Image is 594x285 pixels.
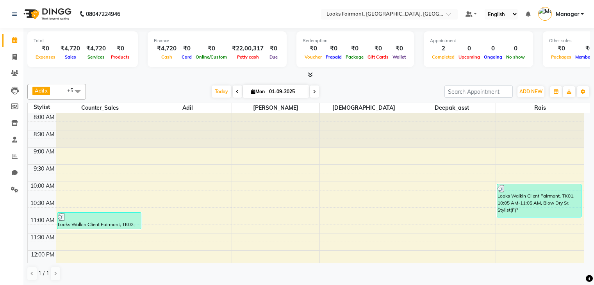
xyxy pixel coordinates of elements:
[34,44,57,53] div: ₹0
[303,37,408,44] div: Redemption
[38,269,49,278] span: 1 / 1
[457,54,482,60] span: Upcoming
[517,86,544,97] button: ADD NEW
[29,233,56,242] div: 11:30 AM
[538,7,552,21] img: Manager
[83,44,109,53] div: ₹4,720
[504,54,527,60] span: No show
[20,3,73,25] img: logo
[444,85,513,98] input: Search Appointment
[194,44,229,53] div: ₹0
[556,10,579,18] span: Manager
[267,44,280,53] div: ₹0
[29,216,56,224] div: 11:00 AM
[35,87,44,94] span: Adil
[320,103,407,113] span: [DEMOGRAPHIC_DATA]
[391,54,408,60] span: Wallet
[57,44,83,53] div: ₹4,720
[86,54,107,60] span: Services
[194,54,229,60] span: Online/Custom
[303,54,324,60] span: Voucher
[366,44,391,53] div: ₹0
[324,44,344,53] div: ₹0
[482,44,504,53] div: 0
[549,54,573,60] span: Packages
[497,184,581,217] div: Looks Walkin Client Fairmont, TK01, 10:05 AM-11:05 AM, Blow Dry Sr. Stylist(F)*
[34,54,57,60] span: Expenses
[229,44,267,53] div: ₹22,00,317
[324,54,344,60] span: Prepaid
[496,103,584,113] span: Rais
[457,44,482,53] div: 0
[519,89,542,94] span: ADD NEW
[34,37,132,44] div: Total
[154,37,280,44] div: Finance
[549,44,573,53] div: ₹0
[232,103,319,113] span: [PERSON_NAME]
[32,165,56,173] div: 9:30 AM
[109,54,132,60] span: Products
[32,130,56,139] div: 8:30 AM
[408,103,496,113] span: Deepak_asst
[303,44,324,53] div: ₹0
[430,54,457,60] span: Completed
[504,44,527,53] div: 0
[154,44,180,53] div: ₹4,720
[86,3,120,25] b: 08047224946
[430,37,527,44] div: Appointment
[268,54,280,60] span: Due
[109,44,132,53] div: ₹0
[28,103,56,111] div: Stylist
[32,148,56,156] div: 9:00 AM
[32,113,56,121] div: 8:00 AM
[144,103,232,113] span: Adil
[430,44,457,53] div: 2
[391,44,408,53] div: ₹0
[56,103,144,113] span: Counter_Sales
[180,54,194,60] span: Card
[482,54,504,60] span: Ongoing
[366,54,391,60] span: Gift Cards
[235,54,261,60] span: Petty cash
[212,85,231,98] span: Today
[29,182,56,190] div: 10:00 AM
[159,54,174,60] span: Cash
[67,87,79,93] span: +5
[344,54,366,60] span: Package
[57,213,141,229] div: Looks Walkin Client Fairmont, TK02, 10:55 AM-11:25 AM, K Wash Shampoo(F)
[44,87,48,94] a: x
[29,251,56,259] div: 12:00 PM
[249,89,267,94] span: Mon
[29,199,56,207] div: 10:30 AM
[180,44,194,53] div: ₹0
[267,86,306,98] input: 2025-09-01
[63,54,78,60] span: Sales
[344,44,366,53] div: ₹0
